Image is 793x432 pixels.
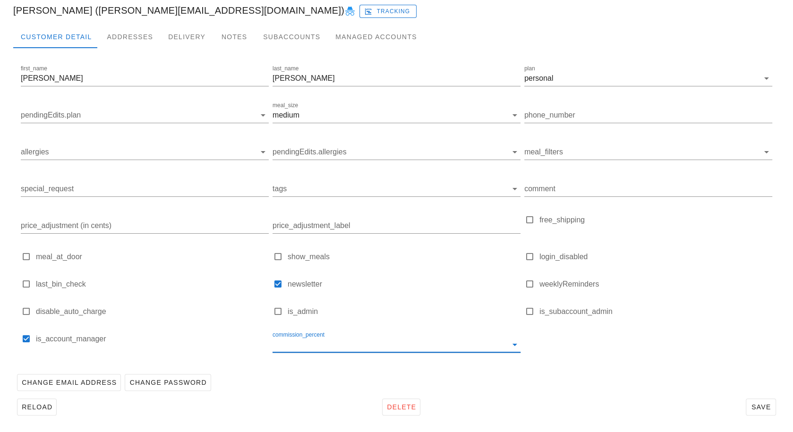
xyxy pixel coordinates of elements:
[273,144,520,160] div: pendingEdits.allergies
[17,398,57,415] button: Reload
[99,25,161,48] div: Addresses
[524,65,535,72] label: plan
[524,74,553,83] div: personal
[273,331,324,339] label: commission_percent
[382,398,420,415] button: Delete
[273,102,298,109] label: meal_size
[328,25,424,48] div: Managed Accounts
[288,252,520,262] label: show_meals
[36,252,269,262] label: meal_at_door
[21,65,47,72] label: first_name
[13,25,99,48] div: Customer Detail
[21,108,269,123] div: pendingEdits.plan
[273,108,520,123] div: meal_sizemedium
[36,334,269,344] label: is_account_manager
[256,25,328,48] div: Subaccounts
[524,71,772,86] div: planpersonal
[273,181,520,196] div: tags
[524,144,772,160] div: meal_filters
[129,379,206,386] span: Change Password
[161,25,213,48] div: Delivery
[273,111,299,119] div: medium
[386,403,416,411] span: Delete
[366,7,410,16] span: Tracking
[288,307,520,316] label: is_admin
[21,379,117,386] span: Change Email Address
[359,3,417,18] a: Tracking
[288,280,520,289] label: newsletter
[36,280,269,289] label: last_bin_check
[213,25,256,48] div: Notes
[21,144,269,160] div: allergies
[125,374,211,391] button: Change Password
[539,252,772,262] label: login_disabled
[539,280,772,289] label: weeklyReminders
[539,215,772,225] label: free_shipping
[273,337,520,352] div: commission_percent
[750,403,772,411] span: Save
[746,398,776,415] button: Save
[539,307,772,316] label: is_subaccount_admin
[21,403,52,411] span: Reload
[359,5,417,18] button: Tracking
[36,307,269,316] label: disable_auto_charge
[17,374,121,391] button: Change Email Address
[273,65,298,72] label: last_name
